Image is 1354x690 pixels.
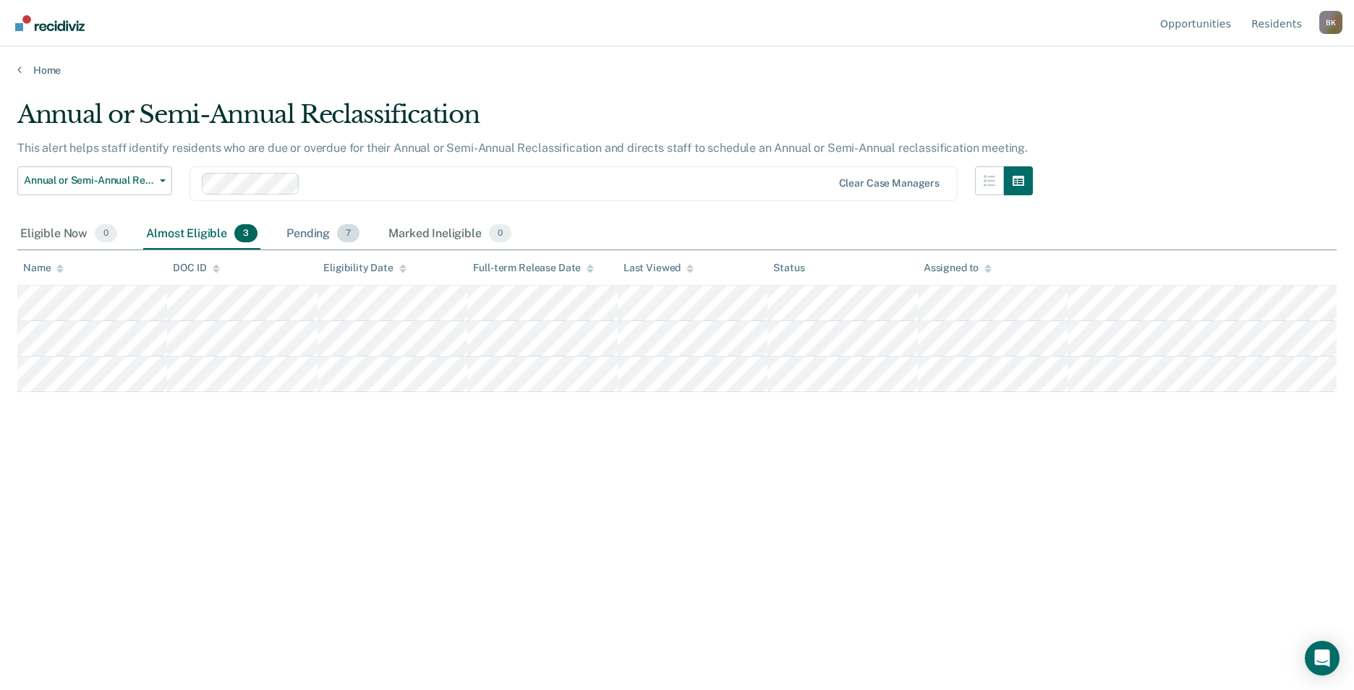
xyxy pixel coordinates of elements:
[323,262,406,274] div: Eligibility Date
[143,218,260,250] div: Almost Eligible3
[17,64,1337,77] a: Home
[17,141,1028,155] p: This alert helps staff identify residents who are due or overdue for their Annual or Semi-Annual ...
[839,177,940,189] div: Clear case managers
[473,262,594,274] div: Full-term Release Date
[234,224,257,243] span: 3
[173,262,219,274] div: DOC ID
[17,218,120,250] div: Eligible Now0
[17,100,1033,141] div: Annual or Semi-Annual Reclassification
[623,262,694,274] div: Last Viewed
[924,262,992,274] div: Assigned to
[773,262,804,274] div: Status
[1319,11,1342,34] div: B K
[24,174,154,187] span: Annual or Semi-Annual Reclassification
[15,15,85,31] img: Recidiviz
[17,166,172,195] button: Annual or Semi-Annual Reclassification
[1319,11,1342,34] button: Profile dropdown button
[489,224,511,243] span: 0
[1305,641,1340,676] div: Open Intercom Messenger
[386,218,514,250] div: Marked Ineligible0
[23,262,64,274] div: Name
[95,224,117,243] span: 0
[284,218,362,250] div: Pending7
[337,224,359,243] span: 7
